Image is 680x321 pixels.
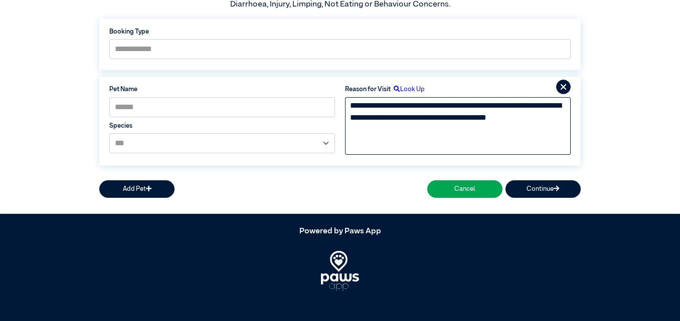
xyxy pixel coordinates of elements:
button: Cancel [427,180,502,198]
img: PawsApp [321,250,360,290]
label: Species [109,121,335,131]
button: Add Pet [99,180,175,198]
label: Pet Name [109,85,335,94]
label: Booking Type [109,27,571,37]
label: Reason for Visit [345,85,391,94]
label: Look Up [391,85,425,94]
button: Continue [505,180,581,198]
h5: Powered by Paws App [99,226,581,236]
